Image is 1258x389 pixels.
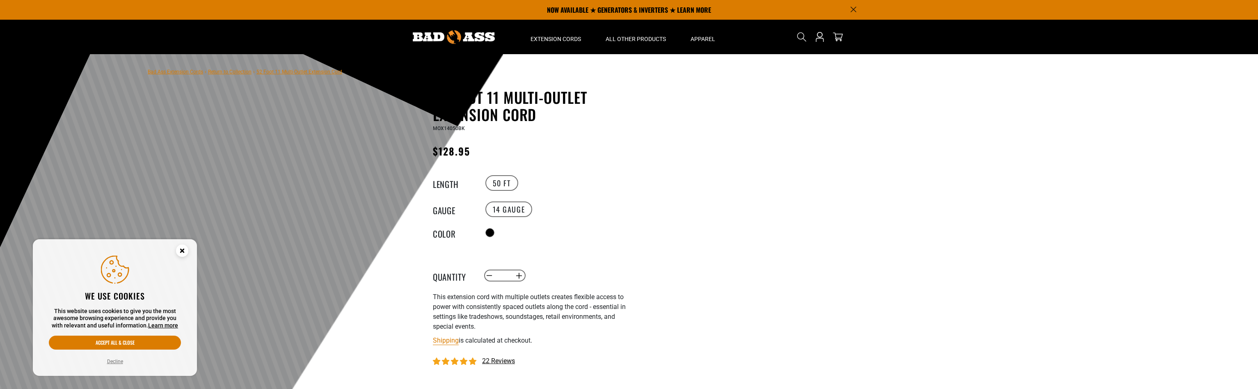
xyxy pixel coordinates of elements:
legend: Color [433,227,474,238]
span: › [253,69,255,75]
legend: Length [433,178,474,188]
label: Quantity [433,270,474,281]
a: Learn more [148,322,178,329]
summary: All Other Products [593,20,678,54]
aside: Cookie Consent [33,239,197,376]
span: 22 reviews [482,357,515,365]
legend: Gauge [433,204,474,215]
span: MOX14050BK [433,126,465,131]
button: Accept all & close [49,336,181,350]
h1: 52 Foot 11 Multi-Outlet Extension Cord [433,89,634,123]
span: Apparel [691,35,715,43]
summary: Extension Cords [518,20,593,54]
a: Bad Ass Extension Cords [148,69,203,75]
span: This extension cord with multiple outlets creates flexible access to power with consistently spac... [433,293,626,330]
p: This website uses cookies to give you the most awesome browsing experience and provide you with r... [49,308,181,330]
span: 52 Foot 11 Multi-Outlet Extension Cord [256,69,342,75]
button: Decline [105,357,126,366]
a: Shipping [433,336,459,344]
div: is calculated at checkout. [433,335,634,346]
summary: Search [795,30,808,43]
a: Return to Collection [208,69,252,75]
span: All Other Products [606,35,666,43]
label: 50 FT [485,175,518,191]
h2: We use cookies [49,291,181,301]
span: 4.95 stars [433,358,478,366]
span: › [205,69,206,75]
summary: Apparel [678,20,727,54]
label: 14 Gauge [485,201,533,217]
span: Extension Cords [531,35,581,43]
img: Bad Ass Extension Cords [413,30,495,44]
nav: breadcrumbs [148,66,342,76]
span: $128.95 [433,144,471,158]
